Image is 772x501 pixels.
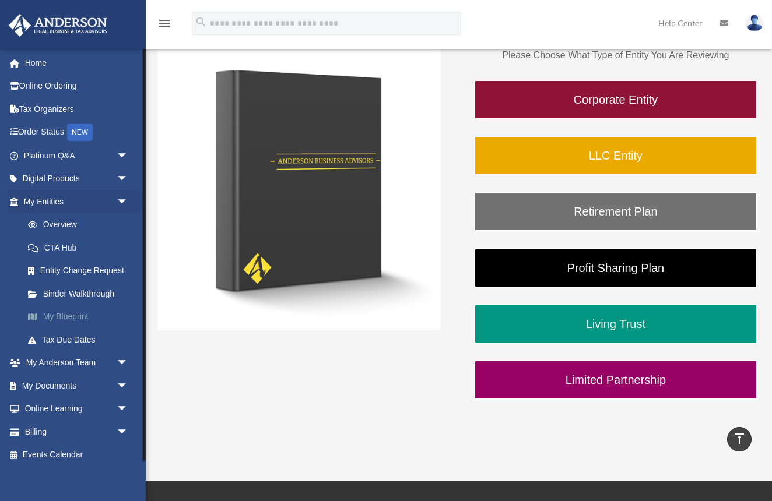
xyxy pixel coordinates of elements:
[8,351,146,375] a: My Anderson Teamarrow_drop_down
[16,282,140,305] a: Binder Walkthrough
[8,190,146,213] a: My Entitiesarrow_drop_down
[117,167,140,191] span: arrow_drop_down
[16,259,146,283] a: Entity Change Request
[8,75,146,98] a: Online Ordering
[16,305,146,329] a: My Blueprint
[117,144,140,168] span: arrow_drop_down
[8,420,146,443] a: Billingarrow_drop_down
[16,328,146,351] a: Tax Due Dates
[474,304,757,344] a: Living Trust
[8,121,146,144] a: Order StatusNEW
[727,427,752,451] a: vertical_align_top
[16,236,146,259] a: CTA Hub
[8,144,146,167] a: Platinum Q&Aarrow_drop_down
[474,136,757,175] a: LLC Entity
[16,213,146,237] a: Overview
[8,397,146,421] a: Online Learningarrow_drop_down
[8,97,146,121] a: Tax Organizers
[117,190,140,214] span: arrow_drop_down
[732,432,746,446] i: vertical_align_top
[157,16,171,30] i: menu
[67,124,93,141] div: NEW
[157,20,171,30] a: menu
[117,374,140,398] span: arrow_drop_down
[117,420,140,444] span: arrow_drop_down
[8,51,146,75] a: Home
[474,360,757,400] a: Limited Partnership
[474,80,757,119] a: Corporate Entity
[474,192,757,231] a: Retirement Plan
[746,15,763,31] img: User Pic
[8,167,146,190] a: Digital Productsarrow_drop_down
[195,16,208,29] i: search
[5,14,111,37] img: Anderson Advisors Platinum Portal
[8,374,146,397] a: My Documentsarrow_drop_down
[8,443,146,467] a: Events Calendar
[117,351,140,375] span: arrow_drop_down
[474,47,757,63] p: Please Choose What Type of Entity You Are Reviewing
[474,248,757,288] a: Profit Sharing Plan
[117,397,140,421] span: arrow_drop_down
